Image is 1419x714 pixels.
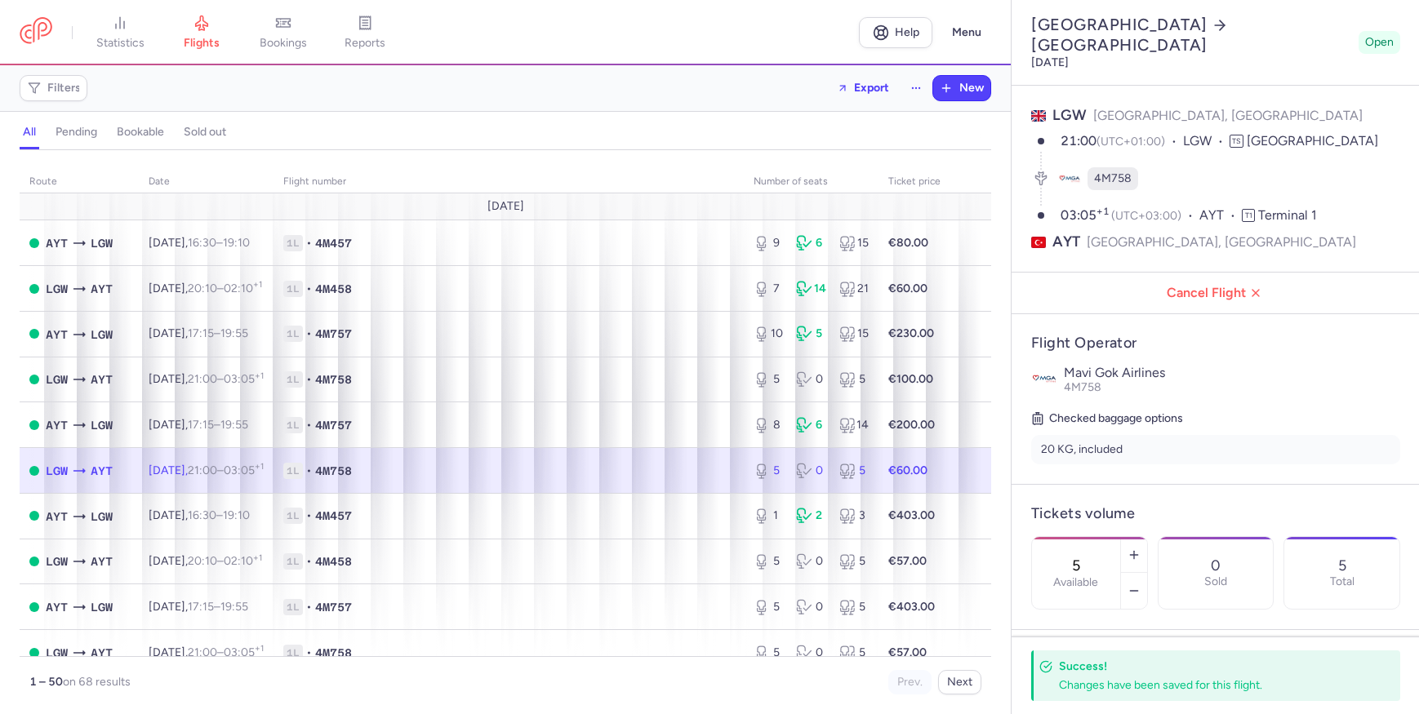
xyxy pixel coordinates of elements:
[1031,435,1400,464] li: 20 KG, included
[487,200,524,213] span: [DATE]
[1052,106,1087,124] span: LGW
[839,326,869,342] div: 15
[1052,232,1080,252] span: AYT
[839,553,869,570] div: 5
[1199,206,1242,225] span: AYT
[188,554,217,568] time: 20:10
[796,326,825,342] div: 5
[149,463,264,477] span: [DATE],
[839,235,869,251] div: 15
[188,508,216,522] time: 16:30
[1031,15,1352,55] h2: [GEOGRAPHIC_DATA] [GEOGRAPHIC_DATA]
[242,15,324,51] a: bookings
[188,282,262,295] span: –
[839,599,869,615] div: 5
[220,326,248,340] time: 19:55
[274,170,744,194] th: Flight number
[260,36,307,51] span: bookings
[255,370,264,381] sup: +1
[188,236,250,250] span: –
[188,372,217,386] time: 21:00
[283,508,303,524] span: 1L
[942,17,991,48] button: Menu
[1061,207,1111,223] time: 03:05
[859,17,932,48] a: Help
[754,371,783,388] div: 5
[224,372,264,386] time: 03:05
[796,645,825,661] div: 0
[1031,504,1400,523] h4: Tickets volume
[754,645,783,661] div: 5
[1204,575,1227,588] p: Sold
[839,508,869,524] div: 3
[283,326,303,342] span: 1L
[46,416,68,434] span: AYT
[188,418,214,432] time: 17:15
[888,554,927,568] strong: €57.00
[188,372,264,386] span: –
[839,645,869,661] div: 5
[839,417,869,433] div: 14
[46,644,68,662] span: LGW
[1058,167,1081,190] figure: 4M airline logo
[315,371,352,388] span: 4M758
[253,552,262,563] sup: +1
[224,463,264,477] time: 03:05
[888,236,928,250] strong: €80.00
[796,508,825,524] div: 2
[796,553,825,570] div: 0
[1330,575,1354,588] p: Total
[223,236,250,250] time: 19:10
[754,281,783,297] div: 7
[1025,286,1407,300] span: Cancel Flight
[46,598,68,616] span: AYT
[188,600,214,614] time: 17:15
[224,554,262,568] time: 02:10
[888,645,927,659] strong: €57.00
[754,417,783,433] div: 8
[139,170,274,194] th: date
[306,508,312,524] span: •
[46,552,68,570] span: LGW
[306,417,312,433] span: •
[826,75,900,101] button: Export
[1031,366,1057,392] img: Mavi Gok Airlines logo
[324,15,406,51] a: reports
[1247,133,1378,149] span: [GEOGRAPHIC_DATA]
[255,643,264,654] sup: +1
[1230,135,1243,148] span: TS
[933,76,990,100] button: New
[255,461,264,472] sup: +1
[220,600,248,614] time: 19:55
[888,600,935,614] strong: €403.00
[91,370,113,388] span: AYT
[46,280,68,298] span: LGW
[315,417,352,433] span: 4M757
[839,281,869,297] div: 21
[888,282,927,295] strong: €60.00
[1031,55,1069,69] time: [DATE]
[888,326,934,340] strong: €230.00
[188,463,217,477] time: 21:00
[306,463,312,479] span: •
[283,235,303,251] span: 1L
[188,282,217,295] time: 20:10
[91,234,113,252] span: LGW
[149,326,248,340] span: [DATE],
[149,600,248,614] span: [DATE],
[47,82,81,95] span: Filters
[224,282,262,295] time: 02:10
[1242,209,1255,222] span: T1
[888,463,927,477] strong: €60.00
[754,599,783,615] div: 5
[888,670,932,694] button: Prev.
[46,462,68,480] span: LGW
[306,371,312,388] span: •
[91,462,113,480] span: AYT
[91,644,113,662] span: AYT
[1064,366,1400,380] p: Mavi Gok Airlines
[744,170,879,194] th: number of seats
[1061,133,1096,149] time: 21:00
[315,463,352,479] span: 4M758
[46,234,68,252] span: AYT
